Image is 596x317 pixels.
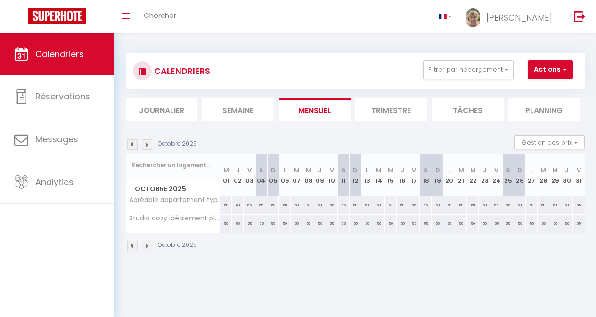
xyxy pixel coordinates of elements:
[267,215,279,232] div: 50
[284,166,286,175] abbr: L
[538,154,549,196] th: 28
[366,166,368,175] abbr: L
[306,166,311,175] abbr: M
[514,135,585,149] button: Gestion des prix
[420,154,432,196] th: 18
[490,215,502,232] div: 55
[549,215,561,232] div: 50
[528,60,573,79] button: Actions
[255,215,267,232] div: 55
[373,215,385,232] div: 50
[502,215,514,232] div: 55
[400,166,404,175] abbr: J
[326,154,338,196] th: 10
[530,166,533,175] abbr: L
[565,166,569,175] abbr: J
[385,215,397,232] div: 50
[373,196,385,214] div: 60
[220,196,232,214] div: 60
[458,166,464,175] abbr: M
[314,154,326,196] th: 09
[420,196,432,214] div: 65
[376,166,382,175] abbr: M
[302,215,314,232] div: 50
[561,154,573,196] th: 30
[326,196,338,214] div: 65
[326,215,338,232] div: 55
[279,215,291,232] div: 50
[573,196,585,214] div: 65
[538,196,549,214] div: 60
[549,154,561,196] th: 29
[223,166,229,175] abbr: M
[561,196,573,214] div: 60
[35,48,84,60] span: Calendriers
[432,98,503,121] li: Tâches
[232,215,244,232] div: 50
[232,196,244,214] div: 60
[271,166,276,175] abbr: D
[467,154,479,196] th: 22
[479,154,490,196] th: 23
[486,12,552,24] span: [PERSON_NAME]
[443,154,455,196] th: 20
[131,157,215,174] input: Rechercher un logement...
[479,215,490,232] div: 50
[423,60,514,79] button: Filtrer par hébergement
[466,8,480,27] img: ...
[267,154,279,196] th: 05
[314,215,326,232] div: 50
[502,154,514,196] th: 25
[220,154,232,196] th: 01
[467,196,479,214] div: 60
[455,154,467,196] th: 21
[158,241,197,250] p: Octobre 2025
[490,196,502,214] div: 65
[448,166,451,175] abbr: L
[506,166,510,175] abbr: S
[397,196,408,214] div: 60
[244,196,255,214] div: 65
[353,166,358,175] abbr: D
[35,133,78,145] span: Messages
[552,166,558,175] abbr: M
[355,98,427,121] li: Trimestre
[350,154,361,196] th: 12
[526,154,538,196] th: 27
[330,166,334,175] abbr: V
[202,98,274,121] li: Semaine
[397,215,408,232] div: 50
[158,139,197,148] p: Octobre 2025
[128,196,222,203] span: Agréable appartement typiquement Haut-Alpin
[28,8,86,24] img: Super Booking
[573,215,585,232] div: 55
[494,166,498,175] abbr: V
[361,196,373,214] div: 60
[255,154,267,196] th: 04
[397,154,408,196] th: 16
[126,98,197,121] li: Journalier
[577,166,581,175] abbr: V
[302,154,314,196] th: 08
[35,176,73,188] span: Analytics
[467,215,479,232] div: 50
[412,166,416,175] abbr: V
[232,154,244,196] th: 02
[424,166,428,175] abbr: S
[408,196,420,214] div: 65
[247,166,252,175] abbr: V
[338,154,350,196] th: 11
[443,196,455,214] div: 60
[483,166,487,175] abbr: J
[432,196,443,214] div: 60
[470,166,476,175] abbr: M
[573,154,585,196] th: 31
[455,215,467,232] div: 50
[279,154,291,196] th: 06
[314,196,326,214] div: 60
[350,215,361,232] div: 50
[432,215,443,232] div: 50
[338,215,350,232] div: 55
[502,196,514,214] div: 65
[435,166,440,175] abbr: D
